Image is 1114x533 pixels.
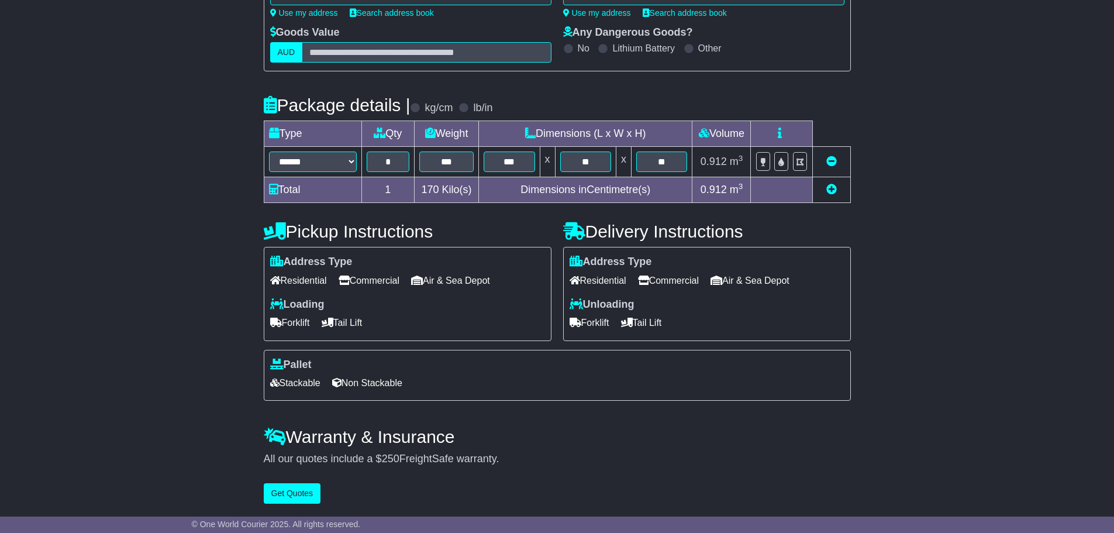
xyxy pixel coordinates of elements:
[638,271,699,290] span: Commercial
[730,156,743,167] span: m
[563,222,851,241] h4: Delivery Instructions
[270,271,327,290] span: Residential
[578,43,589,54] label: No
[570,298,634,311] label: Unloading
[192,520,361,529] span: © One World Courier 2025. All rights reserved.
[361,121,415,147] td: Qty
[264,121,361,147] td: Type
[479,177,692,203] td: Dimensions in Centimetre(s)
[540,147,555,177] td: x
[479,121,692,147] td: Dimensions (L x W x H)
[270,314,310,332] span: Forklift
[739,182,743,191] sup: 3
[711,271,789,290] span: Air & Sea Depot
[473,102,492,115] label: lb/in
[264,222,551,241] h4: Pickup Instructions
[570,271,626,290] span: Residential
[425,102,453,115] label: kg/cm
[270,26,340,39] label: Goods Value
[361,177,415,203] td: 1
[411,271,490,290] span: Air & Sea Depot
[826,156,837,167] a: Remove this item
[563,8,631,18] a: Use my address
[270,42,303,63] label: AUD
[570,256,652,269] label: Address Type
[570,314,609,332] span: Forklift
[730,184,743,195] span: m
[612,43,675,54] label: Lithium Battery
[739,154,743,163] sup: 3
[616,147,631,177] td: x
[339,271,399,290] span: Commercial
[264,483,321,504] button: Get Quotes
[692,121,751,147] td: Volume
[382,453,399,465] span: 250
[643,8,727,18] a: Search address book
[264,453,851,466] div: All our quotes include a $ FreightSafe warranty.
[264,427,851,446] h4: Warranty & Insurance
[270,8,338,18] a: Use my address
[264,177,361,203] td: Total
[422,184,439,195] span: 170
[322,314,363,332] span: Tail Lift
[415,177,479,203] td: Kilo(s)
[698,43,722,54] label: Other
[701,156,727,167] span: 0.912
[621,314,662,332] span: Tail Lift
[332,374,402,392] span: Non Stackable
[264,95,411,115] h4: Package details |
[350,8,434,18] a: Search address book
[270,256,353,269] label: Address Type
[563,26,693,39] label: Any Dangerous Goods?
[270,374,320,392] span: Stackable
[270,298,325,311] label: Loading
[270,359,312,372] label: Pallet
[826,184,837,195] a: Add new item
[701,184,727,195] span: 0.912
[415,121,479,147] td: Weight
